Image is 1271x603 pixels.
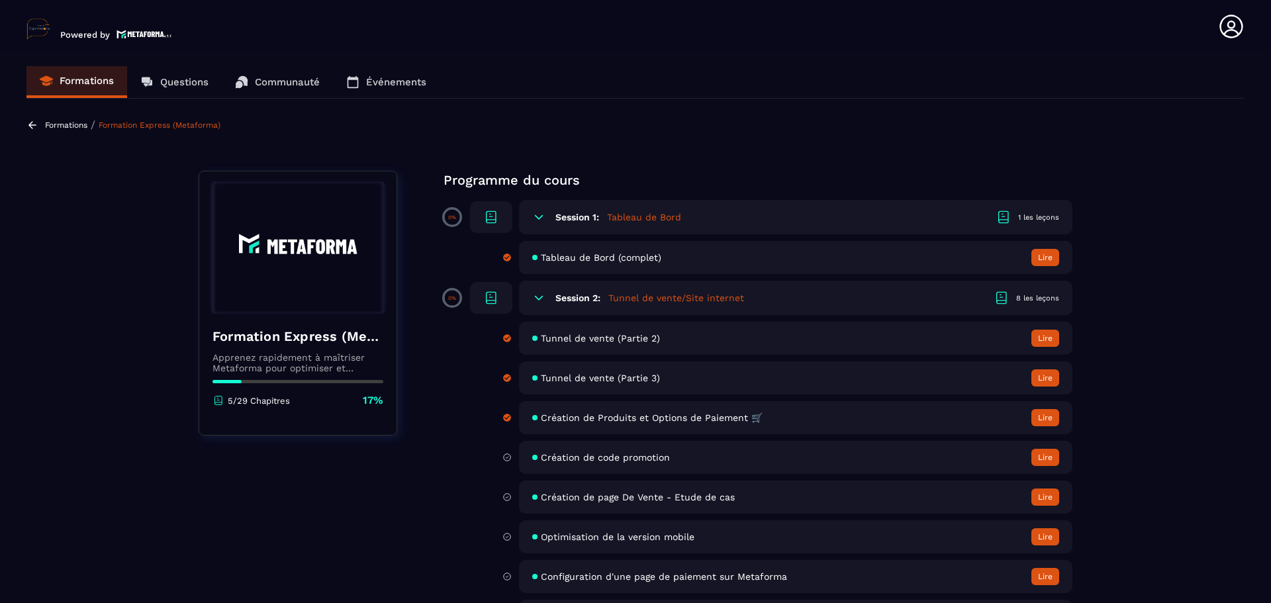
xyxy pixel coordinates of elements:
[45,120,87,130] a: Formations
[541,373,660,383] span: Tunnel de vente (Partie 3)
[91,118,95,131] span: /
[448,214,456,220] p: 0%
[1031,449,1059,466] button: Lire
[1018,212,1059,222] div: 1 les leçons
[1031,488,1059,506] button: Lire
[541,492,735,502] span: Création de page De Vente - Etude de cas
[444,171,1072,189] p: Programme du cours
[555,293,600,303] h6: Session 2:
[209,181,387,314] img: banner
[541,252,661,263] span: Tableau de Bord (complet)
[608,291,744,304] h5: Tunnel de vente/Site internet
[117,28,172,40] img: logo
[1031,330,1059,347] button: Lire
[541,452,670,463] span: Création de code promotion
[541,532,694,542] span: Optimisation de la version mobile
[127,66,222,98] a: Questions
[26,19,50,40] img: logo-branding
[1031,528,1059,545] button: Lire
[1031,369,1059,387] button: Lire
[160,76,209,88] p: Questions
[1031,249,1059,266] button: Lire
[212,327,383,346] h4: Formation Express (Metaforma)
[607,210,681,224] h5: Tableau de Bord
[255,76,320,88] p: Communauté
[363,393,383,408] p: 17%
[555,212,599,222] h6: Session 1:
[448,295,456,301] p: 0%
[60,75,114,87] p: Formations
[26,66,127,98] a: Formations
[333,66,440,98] a: Événements
[212,352,383,373] p: Apprenez rapidement à maîtriser Metaforma pour optimiser et automatiser votre business. 🚀
[541,571,787,582] span: Configuration d'une page de paiement sur Metaforma
[541,333,660,344] span: Tunnel de vente (Partie 2)
[366,76,426,88] p: Événements
[222,66,333,98] a: Communauté
[541,412,763,423] span: Création de Produits et Options de Paiement 🛒
[60,30,110,40] p: Powered by
[228,396,290,406] p: 5/29 Chapitres
[1016,293,1059,303] div: 8 les leçons
[99,120,220,130] a: Formation Express (Metaforma)
[1031,409,1059,426] button: Lire
[1031,568,1059,585] button: Lire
